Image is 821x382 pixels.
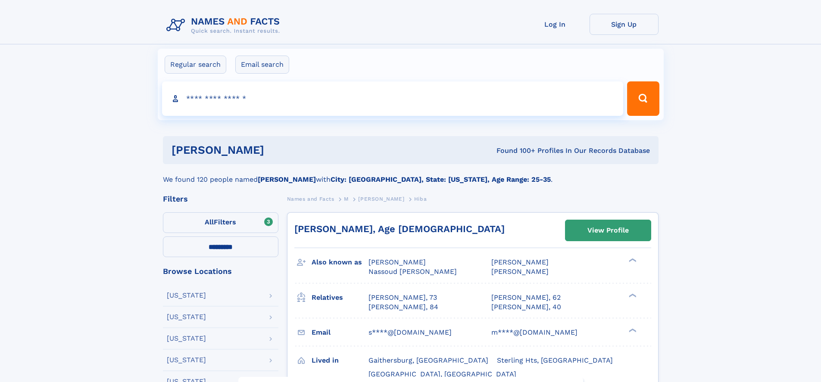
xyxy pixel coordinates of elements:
div: Browse Locations [163,267,278,275]
input: search input [162,81,624,116]
div: [US_STATE] [167,314,206,320]
a: Log In [521,14,590,35]
label: Regular search [165,56,226,74]
span: All [205,218,214,226]
span: Sterling Hts, [GEOGRAPHIC_DATA] [497,356,613,364]
div: [US_STATE] [167,357,206,363]
label: Filters [163,212,278,233]
div: [US_STATE] [167,335,206,342]
a: Names and Facts [287,193,334,204]
span: Nassoud [PERSON_NAME] [368,267,457,276]
span: Gaithersburg, [GEOGRAPHIC_DATA] [368,356,488,364]
h1: [PERSON_NAME] [172,145,381,155]
h3: Relatives [312,290,368,305]
div: Found 100+ Profiles In Our Records Database [380,146,650,155]
div: ❯ [627,292,637,298]
div: [US_STATE] [167,292,206,299]
a: [PERSON_NAME], Age [DEMOGRAPHIC_DATA] [294,224,505,234]
a: Sign Up [590,14,659,35]
b: City: [GEOGRAPHIC_DATA], State: [US_STATE], Age Range: 25-35 [331,175,551,183]
span: M [344,196,349,202]
h3: Lived in [312,353,368,368]
a: [PERSON_NAME], 84 [368,302,438,312]
span: Hiba [414,196,427,202]
img: Logo Names and Facts [163,14,287,37]
h3: Also known as [312,255,368,270]
a: [PERSON_NAME], 62 [491,293,561,302]
div: We found 120 people named with . [163,164,659,185]
span: [PERSON_NAME] [358,196,404,202]
div: View Profile [587,221,629,240]
div: ❯ [627,258,637,263]
b: [PERSON_NAME] [258,175,316,183]
a: [PERSON_NAME], 73 [368,293,437,302]
div: ❯ [627,327,637,333]
span: [PERSON_NAME] [491,258,549,266]
div: Filters [163,195,278,203]
span: [PERSON_NAME] [368,258,426,266]
label: Email search [235,56,289,74]
span: [PERSON_NAME] [491,267,549,276]
h3: Email [312,325,368,340]
a: [PERSON_NAME] [358,193,404,204]
a: M [344,193,349,204]
button: Search Button [627,81,659,116]
a: [PERSON_NAME], 40 [491,302,561,312]
span: [GEOGRAPHIC_DATA], [GEOGRAPHIC_DATA] [368,370,516,378]
a: View Profile [565,220,651,241]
